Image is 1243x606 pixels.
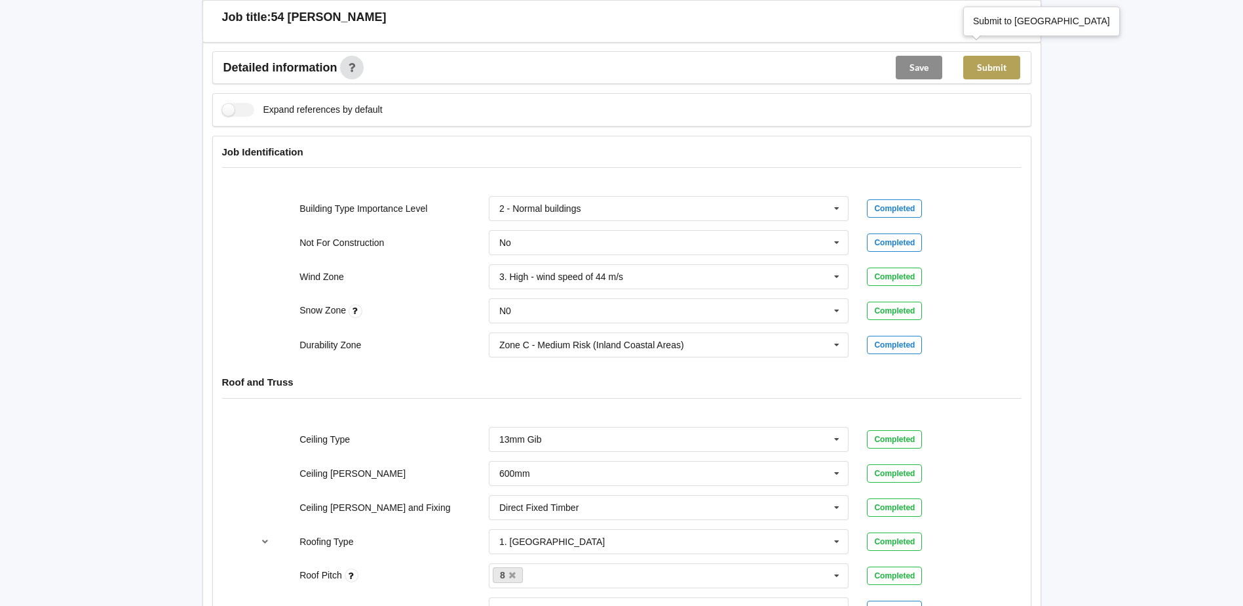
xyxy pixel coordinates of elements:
div: Completed [867,533,922,551]
div: Completed [867,430,922,449]
div: Completed [867,498,922,517]
label: Ceiling Type [299,434,350,445]
div: 3. High - wind speed of 44 m/s [499,272,623,281]
div: Completed [867,336,922,354]
button: reference-toggle [252,530,278,554]
a: 8 [493,567,523,583]
h4: Job Identification [222,146,1022,158]
span: Detailed information [223,62,337,73]
h3: 54 [PERSON_NAME] [271,10,387,25]
div: Completed [867,464,922,483]
label: Wind Zone [299,272,344,282]
h4: Roof and Truss [222,376,1022,388]
div: Zone C - Medium Risk (Inland Coastal Areas) [499,340,684,350]
label: Snow Zone [299,305,349,315]
label: Roof Pitch [299,570,344,580]
div: Direct Fixed Timber [499,503,579,512]
h3: Job title: [222,10,271,25]
label: Durability Zone [299,340,361,350]
div: 2 - Normal buildings [499,204,581,213]
button: Submit [963,56,1020,79]
label: Ceiling [PERSON_NAME] [299,468,406,479]
label: Building Type Importance Level [299,203,427,214]
div: Completed [867,302,922,320]
div: Submit to [GEOGRAPHIC_DATA] [973,14,1110,28]
div: Completed [867,268,922,286]
div: Completed [867,567,922,585]
div: 1. [GEOGRAPHIC_DATA] [499,537,605,546]
div: No [499,238,511,247]
label: Ceiling [PERSON_NAME] and Fixing [299,502,450,513]
div: Completed [867,233,922,252]
label: Roofing Type [299,536,353,547]
div: Completed [867,199,922,218]
div: N0 [499,306,511,315]
label: Not For Construction [299,237,384,248]
div: 600mm [499,469,530,478]
label: Expand references by default [222,103,383,117]
div: 13mm Gib [499,435,542,444]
